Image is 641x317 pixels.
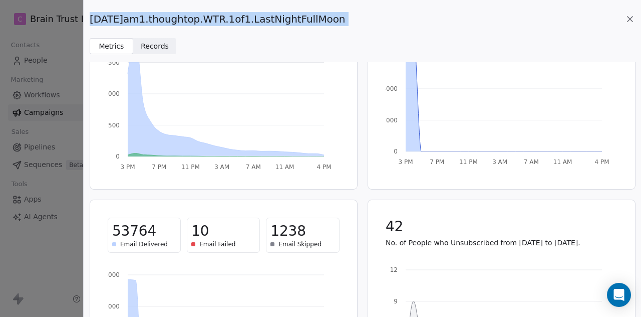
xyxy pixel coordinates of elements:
[104,59,120,66] tspan: 4500
[90,12,345,26] span: [DATE]am1.thoughtop.WTR.1of1.LastNightFullMoon
[101,271,120,278] tspan: 28000
[394,148,398,155] tspan: 0
[199,240,235,248] span: Email Failed
[607,283,631,307] div: Open Intercom Messenger
[116,153,120,160] tspan: 0
[492,158,507,166] tspan: 3 AM
[214,164,229,171] tspan: 3 AM
[386,218,403,236] span: 42
[386,238,617,248] p: No. of People who Unsubscribed from [DATE] to [DATE].
[382,117,398,124] tspan: 7000
[112,222,156,240] span: 53764
[152,164,166,171] tspan: 7 PM
[398,158,413,166] tspan: 3 PM
[120,164,135,171] tspan: 3 PM
[120,240,168,248] span: Email Delivered
[104,122,120,129] tspan: 1500
[316,164,331,171] tspan: 4 PM
[141,41,169,52] span: Records
[275,164,294,171] tspan: 11 AM
[270,222,305,240] span: 1238
[104,90,120,97] tspan: 3000
[459,158,478,166] tspan: 11 PM
[390,266,397,273] tspan: 12
[191,222,209,240] span: 10
[430,158,444,166] tspan: 7 PM
[378,85,397,92] tspan: 14000
[278,240,322,248] span: Email Skipped
[523,158,538,166] tspan: 7 AM
[394,298,398,305] tspan: 9
[101,303,120,310] tspan: 21000
[181,164,200,171] tspan: 11 PM
[553,158,572,166] tspan: 11 AM
[246,164,261,171] tspan: 7 AM
[594,158,609,166] tspan: 4 PM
